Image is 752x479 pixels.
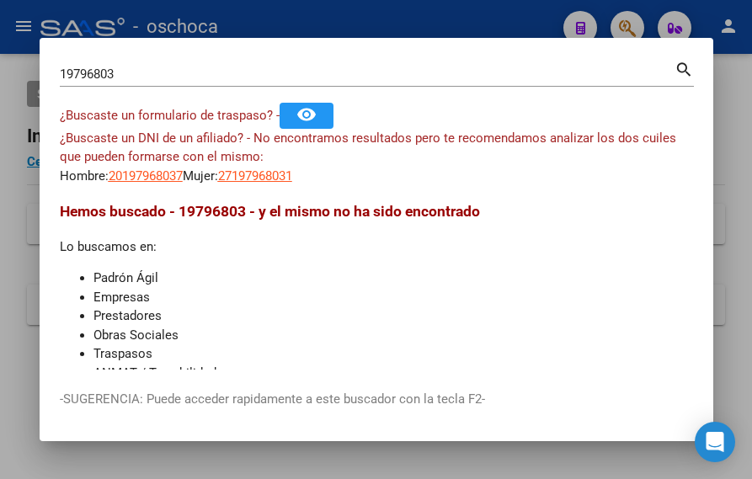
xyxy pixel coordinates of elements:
li: Prestadores [93,306,693,326]
li: ANMAT / Trazabilidad [93,364,693,383]
li: Padrón Ágil [93,269,693,288]
div: Open Intercom Messenger [695,422,735,462]
mat-icon: search [675,58,694,78]
span: 20197968037 [109,168,183,184]
li: Empresas [93,288,693,307]
span: ¿Buscaste un DNI de un afiliado? - No encontramos resultados pero te recomendamos analizar los do... [60,130,676,165]
mat-icon: remove_red_eye [296,104,317,125]
p: -SUGERENCIA: Puede acceder rapidamente a este buscador con la tecla F2- [60,390,693,409]
li: Obras Sociales [93,326,693,345]
div: Lo buscamos en: [60,200,693,402]
div: Hombre: Mujer: [60,129,693,186]
span: ¿Buscaste un formulario de traspaso? - [60,108,280,123]
span: Hemos buscado - 19796803 - y el mismo no ha sido encontrado [60,203,480,220]
li: Traspasos [93,344,693,364]
span: 27197968031 [218,168,292,184]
